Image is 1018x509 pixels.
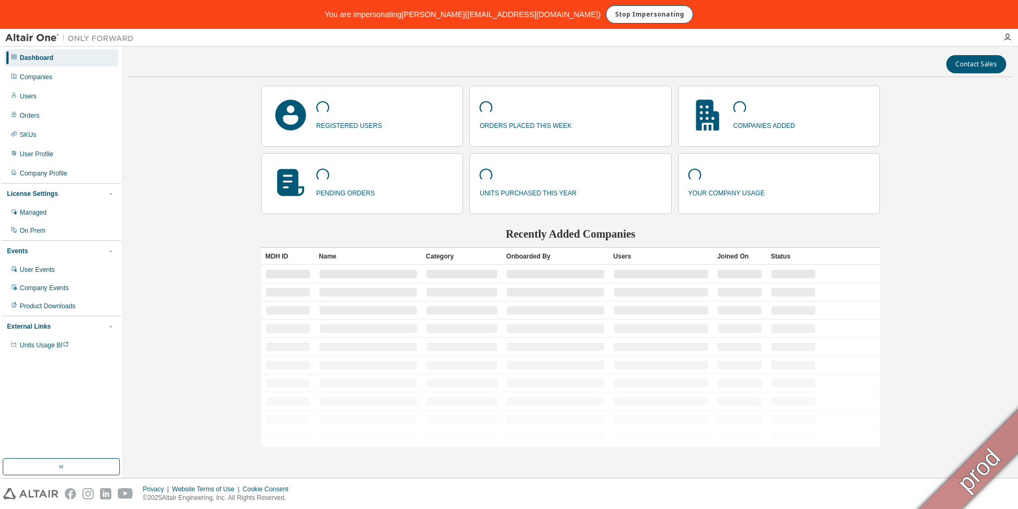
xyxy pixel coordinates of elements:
img: facebook.svg [65,488,76,499]
div: User Profile [20,150,54,158]
div: Managed [20,208,47,217]
div: Onboarded By [506,248,605,265]
img: Altair One [5,33,139,43]
div: Users [20,92,36,101]
div: License Settings [7,189,58,198]
div: Website Terms of Use [172,485,242,493]
div: Company Profile [20,169,67,178]
div: Name [319,248,417,265]
img: youtube.svg [118,488,133,499]
p: orders placed this week [480,118,572,131]
div: SKUs [20,131,36,139]
div: User Events [20,265,55,274]
button: Stop Impersonating [606,5,693,24]
div: Status [771,248,816,265]
img: instagram.svg [82,488,94,499]
p: units purchased this year [480,186,576,198]
p: companies added [733,118,795,131]
div: Events [7,247,28,255]
p: pending orders [316,186,375,198]
img: linkedin.svg [100,488,111,499]
div: Companies [20,73,52,81]
div: Dashboard [20,54,54,62]
div: On Prem [20,226,45,235]
div: External Links [7,322,51,331]
h2: Recently Added Companies [261,227,880,241]
div: Privacy [143,485,172,493]
div: Users [613,248,709,265]
div: Orders [20,111,40,120]
div: Joined On [717,248,762,265]
div: Product Downloads [20,302,75,310]
img: altair_logo.svg [3,488,58,499]
p: registered users [316,118,382,131]
div: Cookie Consent [242,485,294,493]
button: Contact Sales [946,55,1006,73]
div: Category [426,248,498,265]
p: © 2025 Altair Engineering, Inc. All Rights Reserved. [143,493,295,503]
span: Units Usage BI [20,341,69,349]
div: MDH ID [265,248,310,265]
p: your company usage [688,186,765,198]
div: Company Events [20,284,69,292]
